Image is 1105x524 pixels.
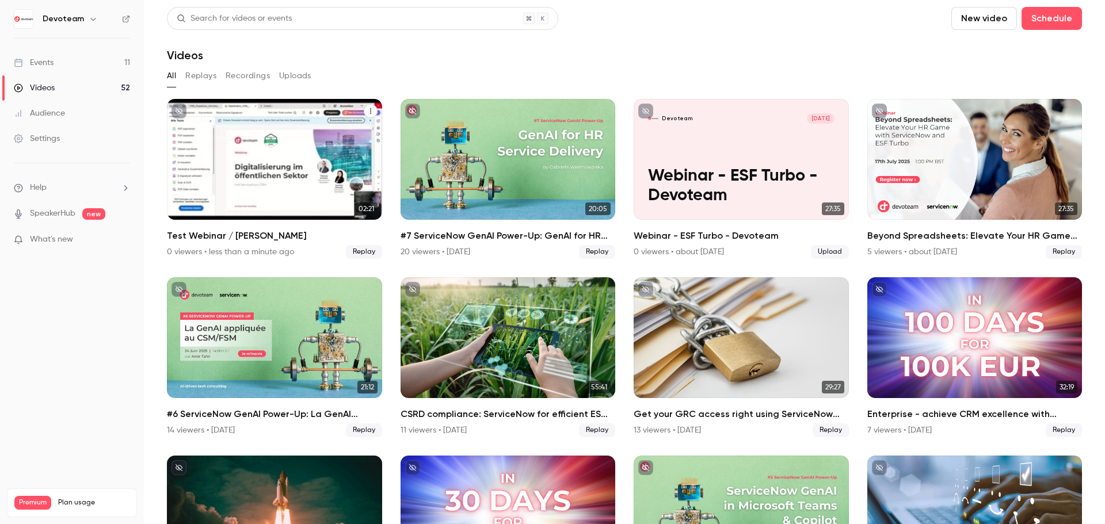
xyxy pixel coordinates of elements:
a: 21:12#6 ServiceNow GenAI Power-Up: La GenAI appliquée au CSM/FSM14 viewers • [DATE]Replay [167,277,382,437]
button: unpublished [638,460,653,475]
a: 32:19Enterprise - achieve CRM excellence with ServiceNow [DATE] for €100K7 viewers • [DATE]Replay [867,277,1083,437]
li: Beyond Spreadsheets: Elevate Your HR Game with ServiceNow and ESF Turbo [867,99,1083,259]
li: #6 ServiceNow GenAI Power-Up: La GenAI appliquée au CSM/FSM [167,277,382,437]
span: Help [30,182,47,194]
a: 29:27Get your GRC access right using ServiceNow Entity-Based Access13 viewers • [DATE]Replay [634,277,849,437]
span: 20:05 [585,202,611,215]
span: 02:21 [355,202,378,215]
a: SpeakerHub [30,208,75,220]
button: unpublished [638,282,653,297]
span: Replay [346,423,382,437]
li: Test Webinar / Maria [167,99,382,259]
div: Search for videos or events [177,13,292,25]
a: Webinar - ESF Turbo - DevoteamDevoteam[DATE]Webinar - ESF Turbo - Devoteam27:35Webinar - ESF Turb... [634,99,849,259]
div: 20 viewers • [DATE] [401,246,470,258]
div: Settings [14,133,60,144]
div: 7 viewers • [DATE] [867,424,932,436]
li: Get your GRC access right using ServiceNow Entity-Based Access [634,277,849,437]
div: 0 viewers • about [DATE] [634,246,724,258]
button: unpublished [872,104,887,118]
button: Recordings [226,67,270,85]
button: unpublished [405,282,420,297]
span: [DATE] [807,113,835,124]
div: 11 viewers • [DATE] [401,424,467,436]
div: Events [14,57,54,68]
span: Plan usage [58,498,129,507]
button: Schedule [1022,7,1082,30]
span: 21:12 [357,381,378,393]
li: CSRD compliance: ServiceNow for efficient ESG reporting [401,277,616,437]
button: New video [951,7,1017,30]
li: Enterprise - achieve CRM excellence with ServiceNow in 100 days for €100K [867,277,1083,437]
iframe: Noticeable Trigger [116,235,130,245]
a: 02:21Test Webinar / [PERSON_NAME]0 viewers • less than a minute agoReplay [167,99,382,259]
h2: CSRD compliance: ServiceNow for efficient ESG reporting [401,407,616,421]
p: Webinar - ESF Turbo - Devoteam [648,167,835,205]
span: Replay [579,245,615,259]
section: Videos [167,7,1082,517]
span: Replay [1046,423,1082,437]
p: Devoteam [662,115,693,123]
button: unpublished [172,282,186,297]
h6: Devoteam [43,13,84,25]
li: help-dropdown-opener [14,182,130,194]
span: Replay [579,423,615,437]
span: 55:41 [588,381,611,393]
li: #7 ServiceNow GenAI Power-Up: GenAI for HR Service Delivery [401,99,616,259]
span: What's new [30,234,73,246]
h2: #6 ServiceNow GenAI Power-Up: La GenAI appliquée au CSM/FSM [167,407,382,421]
button: Uploads [279,67,311,85]
button: All [167,67,176,85]
li: Webinar - ESF Turbo - Devoteam [634,99,849,259]
a: 55:41CSRD compliance: ServiceNow for efficient ESG reporting11 viewers • [DATE]Replay [401,277,616,437]
h2: Test Webinar / [PERSON_NAME] [167,229,382,243]
span: new [82,208,105,220]
h2: Webinar - ESF Turbo - Devoteam [634,229,849,243]
button: unpublished [172,460,186,475]
button: unpublished [872,460,887,475]
button: unpublished [638,104,653,118]
h2: Enterprise - achieve CRM excellence with ServiceNow [DATE] for €100K [867,407,1083,421]
span: Replay [813,423,849,437]
a: 20:05#7 ServiceNow GenAI Power-Up: GenAI for HR Service Delivery20 viewers • [DATE]Replay [401,99,616,259]
img: Webinar - ESF Turbo - Devoteam [648,113,658,124]
span: Upload [811,245,849,259]
div: 14 viewers • [DATE] [167,424,235,436]
div: 13 viewers • [DATE] [634,424,701,436]
span: 27:35 [822,202,844,215]
h1: Videos [167,48,203,62]
h2: Beyond Spreadsheets: Elevate Your HR Game with ServiceNow and ESF Turbo [867,229,1083,243]
button: unpublished [405,460,420,475]
button: unpublished [172,104,186,118]
button: unpublished [872,282,887,297]
img: Devoteam [14,10,33,28]
span: 27:35 [1055,202,1077,215]
div: 0 viewers • less than a minute ago [167,246,294,258]
h2: #7 ServiceNow GenAI Power-Up: GenAI for HR Service Delivery [401,229,616,243]
span: Replay [346,245,382,259]
div: 5 viewers • about [DATE] [867,246,957,258]
span: Replay [1046,245,1082,259]
a: 27:35Beyond Spreadsheets: Elevate Your HR Game with ServiceNow and ESF Turbo5 viewers • about [DA... [867,99,1083,259]
div: Videos [14,82,55,94]
button: unpublished [405,104,420,118]
span: 32:19 [1056,381,1077,393]
span: 29:27 [822,381,844,393]
span: Premium [14,496,51,510]
button: Replays [185,67,216,85]
div: Audience [14,108,65,119]
h2: Get your GRC access right using ServiceNow Entity-Based Access [634,407,849,421]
